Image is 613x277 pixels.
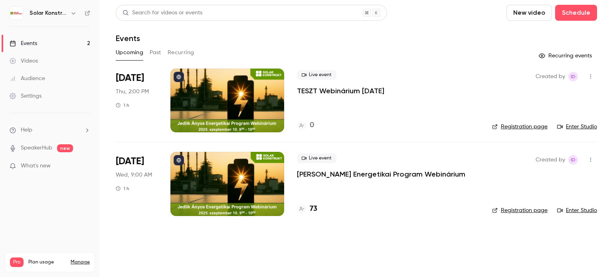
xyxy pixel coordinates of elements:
div: Search for videos or events [123,9,202,17]
a: Manage [71,259,90,265]
span: Live event [297,153,336,163]
span: Istvan Dobo [568,72,578,81]
span: ID [571,155,575,165]
span: Help [21,126,32,134]
a: [PERSON_NAME] Energetikai Program Webinárium [297,169,465,179]
span: Pro [10,257,24,267]
a: SpeakerHub [21,144,52,152]
a: Registration page [492,206,548,214]
a: Registration page [492,123,548,131]
div: 1 h [116,185,129,192]
span: Thu, 2:00 PM [116,88,149,96]
div: Sep 10 Wed, 9:00 AM (Europe/Budapest) [116,152,158,216]
a: 0 [297,120,314,131]
div: Sep 4 Thu, 2:00 PM (Europe/Budapest) [116,69,158,132]
h6: Solar Konstrukt Kft. [30,9,67,17]
h4: 73 [310,204,317,214]
a: Enter Studio [557,123,597,131]
h1: Events [116,33,140,43]
span: Live event [297,70,336,80]
button: Recurring events [535,49,597,62]
span: Wed, 9:00 AM [116,171,152,179]
a: TESZT Webinárium [DATE] [297,86,384,96]
button: Upcoming [116,46,143,59]
img: Solar Konstrukt Kft. [10,7,23,20]
li: help-dropdown-opener [10,126,90,134]
button: Recurring [168,46,194,59]
button: Past [150,46,161,59]
span: new [57,144,73,152]
span: Plan usage [28,259,66,265]
a: Enter Studio [557,206,597,214]
div: Videos [10,57,38,65]
div: Settings [10,92,42,100]
div: Audience [10,75,45,83]
h4: 0 [310,120,314,131]
div: Events [10,39,37,47]
span: ID [571,72,575,81]
span: [DATE] [116,155,144,168]
a: 73 [297,204,317,214]
button: Schedule [555,5,597,21]
span: Created by [536,155,565,165]
div: 1 h [116,102,129,108]
span: What's new [21,162,51,170]
span: [DATE] [116,72,144,84]
span: Istvan Dobo [568,155,578,165]
button: New video [506,5,552,21]
span: Created by [536,72,565,81]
